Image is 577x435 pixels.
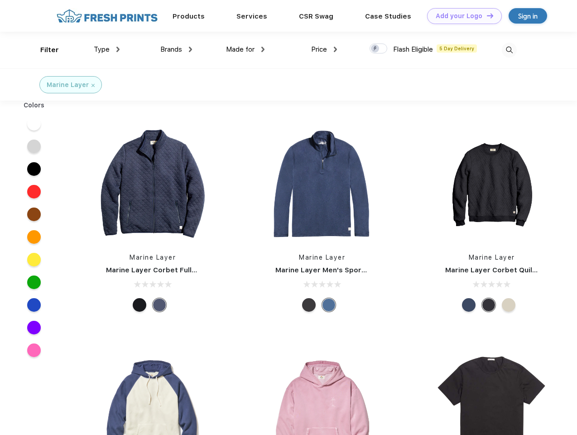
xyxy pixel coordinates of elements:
img: func=resize&h=266 [262,123,382,244]
img: DT [487,13,493,18]
a: Products [173,12,205,20]
a: Marine Layer [130,254,176,261]
a: Sign in [509,8,547,24]
span: Type [94,45,110,53]
img: desktop_search.svg [502,43,517,58]
a: Marine Layer [469,254,515,261]
span: Price [311,45,327,53]
span: 5 Day Delivery [437,44,477,53]
img: filter_cancel.svg [91,84,95,87]
div: Add your Logo [436,12,482,20]
div: Oat Heather [502,298,515,312]
div: Navy [153,298,166,312]
a: CSR Swag [299,12,333,20]
span: Made for [226,45,255,53]
div: Filter [40,45,59,55]
img: dropdown.png [116,47,120,52]
div: Sign in [518,11,538,21]
img: fo%20logo%202.webp [54,8,160,24]
img: func=resize&h=266 [92,123,213,244]
span: Flash Eligible [393,45,433,53]
div: Charcoal [482,298,495,312]
div: Marine Layer [47,80,89,90]
a: Marine Layer Corbet Full-Zip Jacket [106,266,231,274]
span: Brands [160,45,182,53]
a: Services [236,12,267,20]
div: Charcoal [302,298,316,312]
div: Navy Heather [462,298,476,312]
a: Marine Layer Men's Sport Quarter Zip [275,266,407,274]
div: Colors [17,101,52,110]
img: func=resize&h=266 [432,123,552,244]
img: dropdown.png [189,47,192,52]
img: dropdown.png [261,47,264,52]
a: Marine Layer [299,254,345,261]
img: dropdown.png [334,47,337,52]
div: Deep Denim [322,298,336,312]
div: Black [133,298,146,312]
